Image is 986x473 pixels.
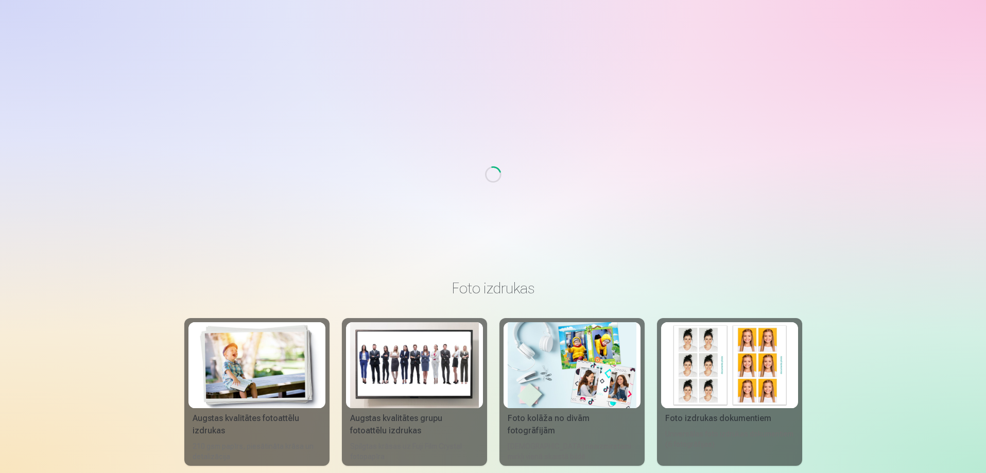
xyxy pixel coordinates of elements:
[193,322,321,408] img: Augstas kvalitātes fotoattēlu izdrukas
[665,322,794,408] img: Foto izdrukas dokumentiem
[184,318,330,466] a: Augstas kvalitātes fotoattēlu izdrukasAugstas kvalitātes fotoattēlu izdrukas210 gsm papīrs, piesā...
[504,412,641,437] div: Foto kolāža no divām fotogrāfijām
[661,412,798,425] div: Foto izdrukas dokumentiem
[346,441,483,462] div: Spilgtas krāsas uz Fuji Film Crystal fotopapīra
[499,318,645,466] a: Foto kolāža no divām fotogrāfijāmFoto kolāža no divām fotogrāfijām[DEMOGRAPHIC_DATA] neaizmirstam...
[188,412,325,437] div: Augstas kvalitātes fotoattēlu izdrukas
[342,318,487,466] a: Augstas kvalitātes grupu fotoattēlu izdrukasAugstas kvalitātes grupu fotoattēlu izdrukasSpilgtas ...
[350,322,479,408] img: Augstas kvalitātes grupu fotoattēlu izdrukas
[508,322,636,408] img: Foto kolāža no divām fotogrāfijām
[346,412,483,437] div: Augstas kvalitātes grupu fotoattēlu izdrukas
[661,429,798,462] div: Universālas foto izdrukas dokumentiem (6 fotogrāfijas)
[504,441,641,462] div: [DEMOGRAPHIC_DATA] neaizmirstami mirkļi vienā skaistā bildē
[193,279,794,297] h3: Foto izdrukas
[657,318,802,466] a: Foto izdrukas dokumentiemFoto izdrukas dokumentiemUniversālas foto izdrukas dokumentiem (6 fotogr...
[188,441,325,462] div: 210 gsm papīrs, piesātināta krāsa un detalizācija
